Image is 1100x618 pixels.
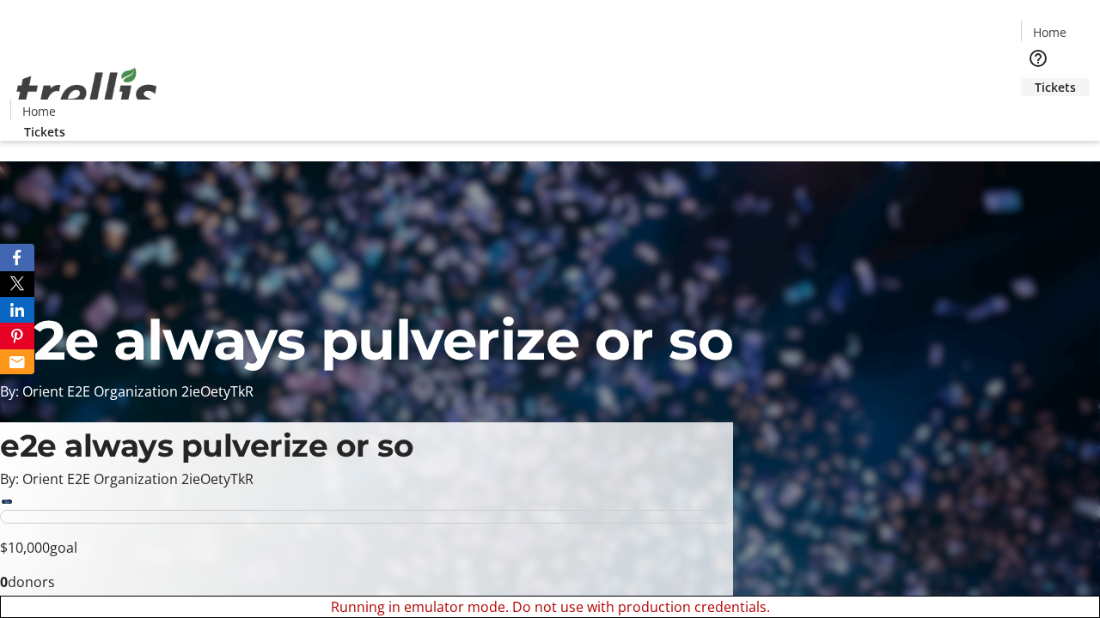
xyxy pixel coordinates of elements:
[1021,78,1090,96] a: Tickets
[10,123,79,141] a: Tickets
[10,49,163,135] img: Orient E2E Organization 2ieOetyTkR's Logo
[24,123,65,141] span: Tickets
[1033,23,1066,41] span: Home
[1022,23,1077,41] a: Home
[1035,78,1076,96] span: Tickets
[11,102,66,120] a: Home
[1021,41,1055,76] button: Help
[22,102,56,120] span: Home
[1021,96,1055,130] button: Cart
